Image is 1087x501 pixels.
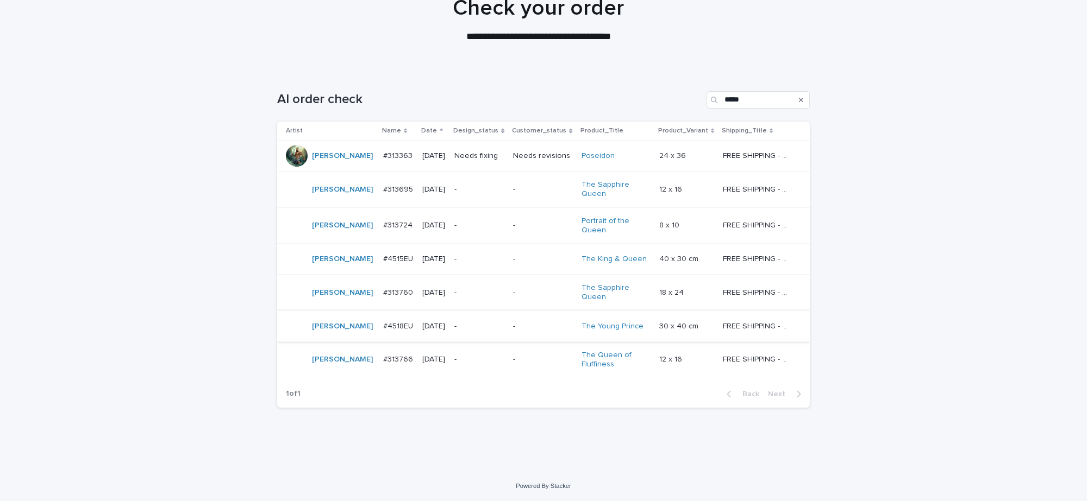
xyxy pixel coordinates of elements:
[582,255,647,264] a: The King & Queen
[723,320,793,331] p: FREE SHIPPING - preview in 1-2 business days, after your approval delivery will take 5-10 busines...
[736,390,759,398] span: Back
[659,320,701,331] p: 30 x 40 cm
[422,255,446,264] p: [DATE]
[454,185,504,194] p: -
[723,183,793,194] p: FREE SHIPPING - preview in 1-2 business days, after your approval delivery will take 5-10 b.d.
[277,141,810,172] tr: [PERSON_NAME] #313363#313363 [DATE]Needs fixingNeeds revisionsPoseidon 24 x 3624 x 36 FREE SHIPPI...
[723,149,793,161] p: FREE SHIPPING - preview in 1-2 business days, after your approval delivery will take 5-10 b.d.
[513,322,572,331] p: -
[454,221,504,230] p: -
[422,185,446,194] p: [DATE]
[312,255,373,264] a: [PERSON_NAME]
[383,219,415,230] p: #313724
[582,283,649,302] a: The Sapphire Queen
[277,244,810,275] tr: [PERSON_NAME] #4515EU#4515EU [DATE]--The King & Queen 40 x 30 cm40 x 30 cm FREE SHIPPING - previe...
[723,353,793,364] p: FREE SHIPPING - preview in 1-2 business days, after your approval delivery will take 5-10 b.d.
[582,322,644,331] a: The Young Prince
[454,322,504,331] p: -
[383,286,415,297] p: #313760
[277,92,702,107] h1: AI order check
[512,125,566,137] p: Customer_status
[312,185,373,194] a: [PERSON_NAME]
[582,217,649,235] a: Portrait of the Queen
[383,183,415,194] p: #313695
[277,341,810,378] tr: [PERSON_NAME] #313766#313766 [DATE]--The Queen of Fluffiness 12 x 1612 x 16 FREE SHIPPING - previ...
[422,355,446,364] p: [DATE]
[312,288,373,297] a: [PERSON_NAME]
[582,351,649,369] a: The Queen of Fluffiness
[312,221,373,230] a: [PERSON_NAME]
[516,483,571,489] a: Powered By Stacker
[582,151,615,161] a: Poseidon
[513,255,572,264] p: -
[277,380,309,407] p: 1 of 1
[718,389,764,399] button: Back
[277,310,810,341] tr: [PERSON_NAME] #4518EU#4518EU [DATE]--The Young Prince 30 x 40 cm30 x 40 cm FREE SHIPPING - previe...
[422,288,446,297] p: [DATE]
[383,353,415,364] p: #313766
[312,151,373,161] a: [PERSON_NAME]
[383,252,415,264] p: #4515EU
[421,125,437,137] p: Date
[659,353,684,364] p: 12 x 16
[277,275,810,311] tr: [PERSON_NAME] #313760#313760 [DATE]--The Sapphire Queen 18 x 2418 x 24 FREE SHIPPING - preview in...
[659,219,682,230] p: 8 x 10
[513,355,572,364] p: -
[513,185,572,194] p: -
[659,252,701,264] p: 40 x 30 cm
[513,288,572,297] p: -
[286,125,303,137] p: Artist
[723,252,793,264] p: FREE SHIPPING - preview in 1-2 business days, after your approval delivery will take 6-10 busines...
[707,91,810,109] input: Search
[659,149,688,161] p: 24 x 36
[722,125,767,137] p: Shipping_Title
[383,320,415,331] p: #4518EU
[383,149,415,161] p: #313363
[277,207,810,244] tr: [PERSON_NAME] #313724#313724 [DATE]--Portrait of the Queen 8 x 108 x 10 FREE SHIPPING - preview i...
[312,322,373,331] a: [PERSON_NAME]
[454,355,504,364] p: -
[277,172,810,208] tr: [PERSON_NAME] #313695#313695 [DATE]--The Sapphire Queen 12 x 1612 x 16 FREE SHIPPING - preview in...
[382,125,401,137] p: Name
[454,151,504,161] p: Needs fixing
[768,390,792,398] span: Next
[659,183,684,194] p: 12 x 16
[454,288,504,297] p: -
[513,151,572,161] p: Needs revisions
[422,151,446,161] p: [DATE]
[454,255,504,264] p: -
[513,221,572,230] p: -
[659,286,686,297] p: 18 x 24
[580,125,623,137] p: Product_Title
[422,221,446,230] p: [DATE]
[658,125,708,137] p: Product_Variant
[582,180,649,199] a: The Sapphire Queen
[422,322,446,331] p: [DATE]
[764,389,810,399] button: Next
[723,286,793,297] p: FREE SHIPPING - preview in 1-2 business days, after your approval delivery will take 5-10 b.d.
[312,355,373,364] a: [PERSON_NAME]
[723,219,793,230] p: FREE SHIPPING - preview in 1-2 business days, after your approval delivery will take 5-10 b.d.
[453,125,498,137] p: Design_status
